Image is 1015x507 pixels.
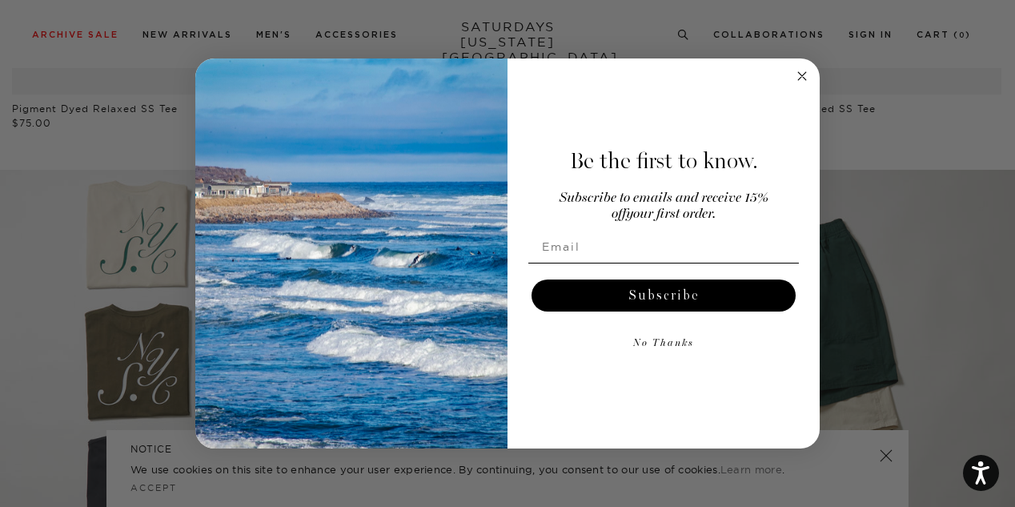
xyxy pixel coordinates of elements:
[792,66,812,86] button: Close dialog
[612,207,626,221] span: off
[528,328,799,360] button: No Thanks
[195,58,507,449] img: 125c788d-000d-4f3e-b05a-1b92b2a23ec9.jpeg
[626,207,716,221] span: your first order.
[570,147,758,175] span: Be the first to know.
[560,191,768,205] span: Subscribe to emails and receive 15%
[528,231,799,263] input: Email
[532,280,796,312] button: Subscribe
